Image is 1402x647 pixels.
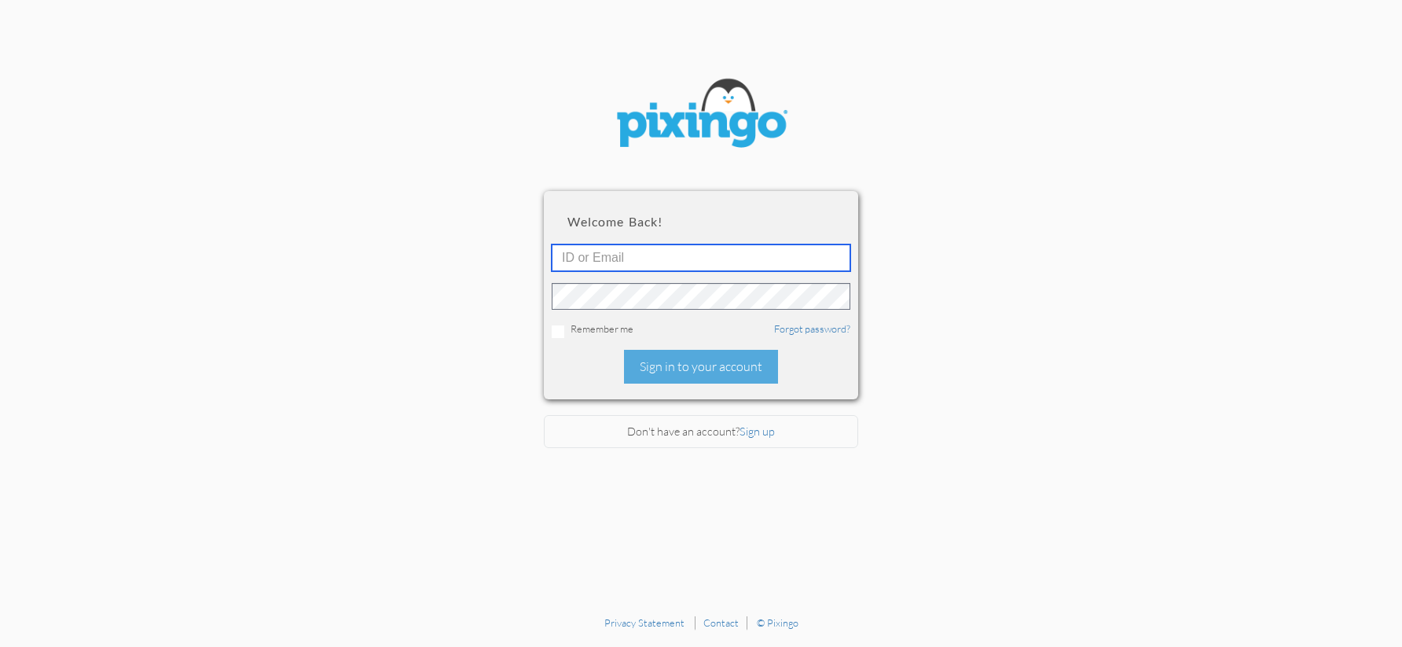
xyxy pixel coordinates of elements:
h2: Welcome back! [567,215,835,229]
img: pixingo logo [607,71,795,160]
input: ID or Email [552,244,850,271]
a: Forgot password? [774,322,850,335]
a: © Pixingo [757,616,798,629]
a: Sign up [740,425,775,438]
div: Don't have an account? [544,415,858,449]
a: Privacy Statement [604,616,684,629]
div: Remember me [552,322,850,338]
div: Sign in to your account [624,350,778,384]
a: Contact [703,616,739,629]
